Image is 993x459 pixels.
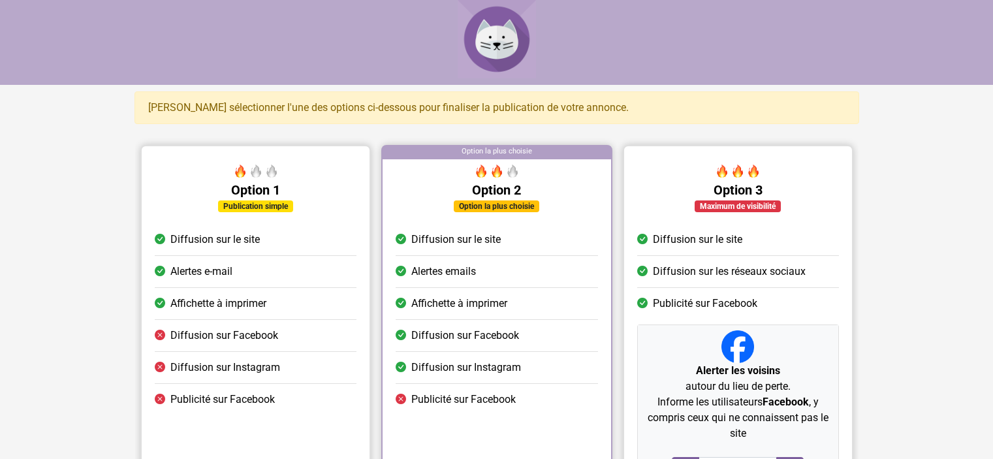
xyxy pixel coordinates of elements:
span: Publicité sur Facebook [652,296,757,311]
div: Option la plus choisie [383,146,610,159]
strong: Facebook [762,396,808,408]
h5: Option 3 [637,182,838,198]
h5: Option 1 [155,182,356,198]
div: Maximum de visibilité [695,200,781,212]
span: Diffusion sur le site [652,232,742,247]
span: Diffusion sur le site [411,232,501,247]
span: Affichette à imprimer [411,296,507,311]
span: Alertes emails [411,264,476,279]
div: Publication simple [218,200,293,212]
span: Affichette à imprimer [170,296,266,311]
div: [PERSON_NAME] sélectionner l'une des options ci-dessous pour finaliser la publication de votre an... [134,91,859,124]
span: Diffusion sur Facebook [170,328,278,343]
img: Facebook [721,330,754,363]
strong: Alerter les voisins [695,364,780,377]
p: Informe les utilisateurs , y compris ceux qui ne connaissent pas le site [642,394,832,441]
h5: Option 2 [396,182,597,198]
span: Diffusion sur Facebook [411,328,519,343]
span: Diffusion sur Instagram [411,360,521,375]
span: Alertes e-mail [170,264,232,279]
span: Diffusion sur Instagram [170,360,280,375]
span: Diffusion sur le site [170,232,260,247]
span: Publicité sur Facebook [411,392,516,407]
span: Diffusion sur les réseaux sociaux [652,264,805,279]
div: Option la plus choisie [454,200,539,212]
span: Publicité sur Facebook [170,392,275,407]
p: autour du lieu de perte. [642,363,832,394]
